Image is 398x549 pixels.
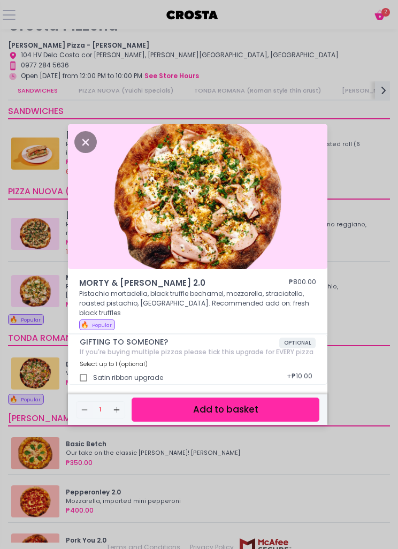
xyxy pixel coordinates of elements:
[80,348,316,356] div: If you're buying multiple pizzas please tick this upgrade for EVERY pizza
[79,277,257,289] span: MORTY & [PERSON_NAME] 2.0
[289,277,316,289] div: ₱800.00
[284,368,316,387] div: + ₱10.00
[74,137,97,147] button: Close
[92,322,112,329] span: Popular
[132,398,319,422] button: Add to basket
[80,338,279,347] span: GIFTING TO SOMEONE?
[68,124,327,270] img: MORTY & ELLA 2.0
[80,360,148,368] span: Select up to 1 (optional)
[81,320,89,329] span: 🔥
[79,289,316,318] p: Pistachio mortadella, black truffle bechamel, mozzarella, straciatella, roasted pistachio, [GEOGR...
[279,338,316,348] span: OPTIONAL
